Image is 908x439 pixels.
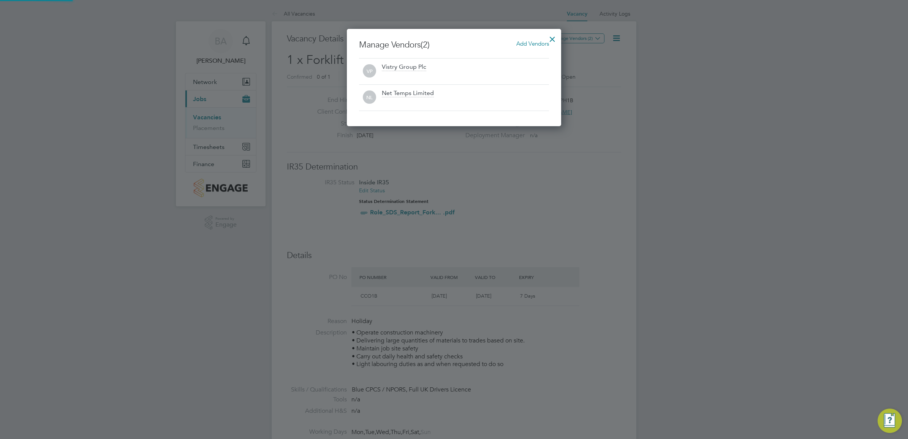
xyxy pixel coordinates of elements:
[359,40,549,51] h3: Manage Vendors
[516,40,549,47] span: Add Vendors
[363,65,376,78] span: VP
[363,91,376,104] span: NL
[382,63,426,71] div: Vistry Group Plc
[878,409,902,433] button: Engage Resource Center
[421,40,430,50] span: (2)
[382,89,434,98] div: Net Temps Limited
